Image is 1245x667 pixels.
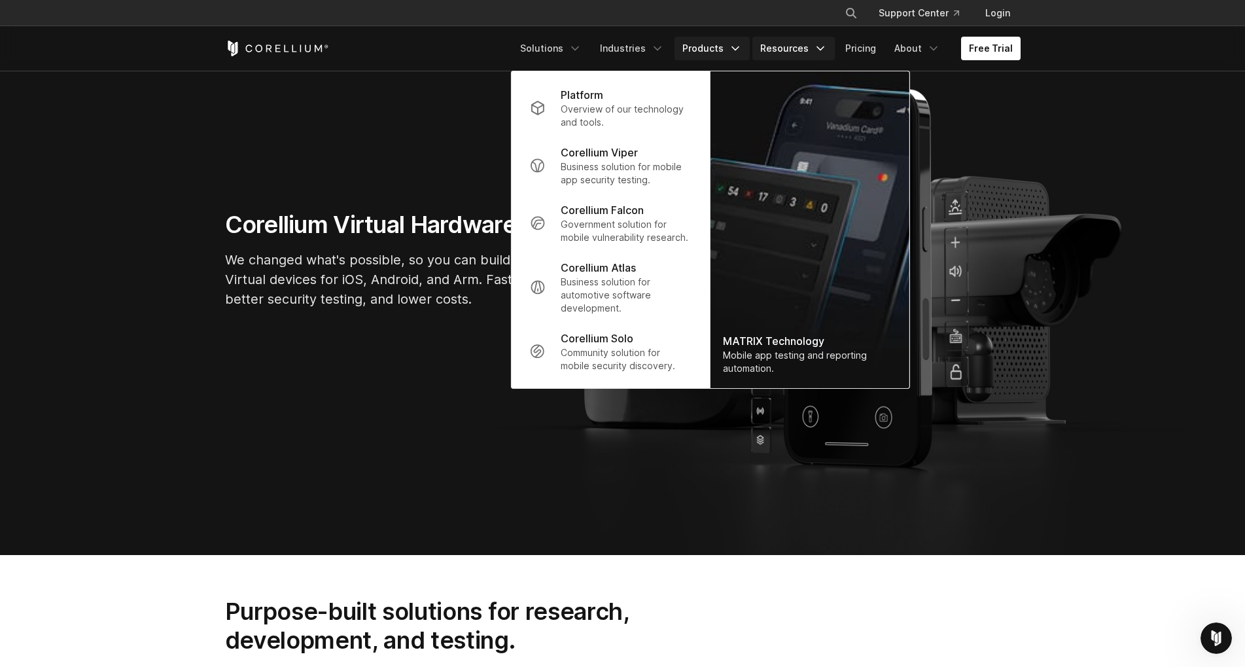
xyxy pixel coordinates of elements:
p: Overview of our technology and tools. [561,103,691,129]
a: Support Center [868,1,970,25]
a: Products [675,37,750,60]
a: MATRIX Technology Mobile app testing and reporting automation. [710,71,909,388]
img: Matrix_WebNav_1x [710,71,909,388]
a: Corellium Home [225,41,329,56]
a: Resources [752,37,835,60]
a: Platform Overview of our technology and tools. [519,79,701,137]
p: Corellium Viper [561,145,638,160]
a: About [886,37,948,60]
p: Platform [561,87,603,103]
a: Solutions [512,37,589,60]
a: Corellium Solo Community solution for mobile security discovery. [519,323,701,380]
a: Corellium Falcon Government solution for mobile vulnerability research. [519,194,701,252]
p: Corellium Falcon [561,202,644,218]
div: Navigation Menu [829,1,1021,25]
p: Business solution for automotive software development. [561,276,691,315]
p: Corellium Solo [561,331,633,346]
iframe: Intercom live chat [1201,622,1232,654]
a: Corellium Atlas Business solution for automotive software development. [519,252,701,323]
h1: Corellium Virtual Hardware [225,210,618,240]
p: Government solution for mobile vulnerability research. [561,218,691,244]
div: Navigation Menu [512,37,1021,60]
a: Login [975,1,1021,25]
a: Pricing [837,37,884,60]
a: Free Trial [961,37,1021,60]
p: Community solution for mobile security discovery. [561,346,691,372]
p: Corellium Atlas [561,260,636,276]
p: Business solution for mobile app security testing. [561,160,691,187]
h2: Purpose-built solutions for research, development, and testing. [225,597,671,655]
div: Mobile app testing and reporting automation. [723,349,896,375]
button: Search [839,1,863,25]
a: Corellium Viper Business solution for mobile app security testing. [519,137,701,194]
div: MATRIX Technology [723,333,896,349]
p: We changed what's possible, so you can build what's next. Virtual devices for iOS, Android, and A... [225,250,618,309]
a: Industries [592,37,672,60]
